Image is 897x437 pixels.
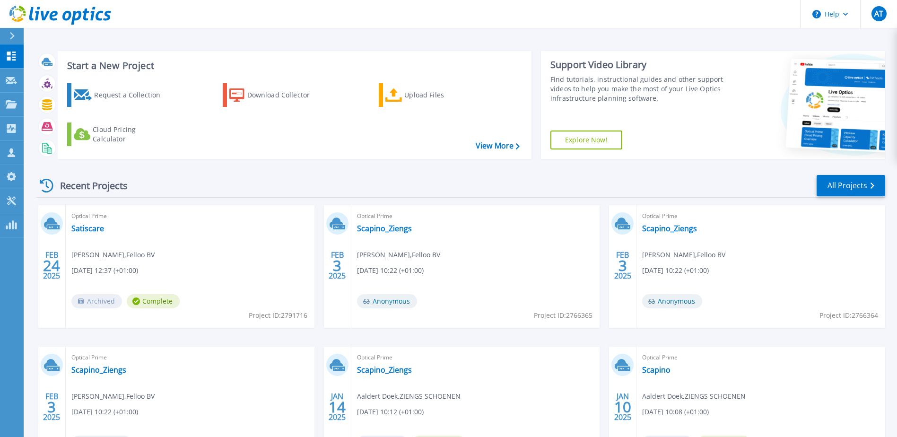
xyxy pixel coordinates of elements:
[71,224,104,233] a: Satiscare
[333,262,341,270] span: 3
[93,125,168,144] div: Cloud Pricing Calculator
[357,265,424,276] span: [DATE] 10:22 (+01:00)
[404,86,480,105] div: Upload Files
[476,141,520,150] a: View More
[67,83,173,107] a: Request a Collection
[247,86,323,105] div: Download Collector
[642,352,880,363] span: Optical Prime
[329,403,346,411] span: 14
[642,250,725,260] span: [PERSON_NAME] , Felloo BV
[43,248,61,283] div: FEB 2025
[642,211,880,221] span: Optical Prime
[43,390,61,424] div: FEB 2025
[71,352,309,363] span: Optical Prime
[819,310,878,321] span: Project ID: 2766364
[357,211,594,221] span: Optical Prime
[642,294,702,308] span: Anonymous
[127,294,180,308] span: Complete
[36,174,140,197] div: Recent Projects
[642,265,709,276] span: [DATE] 10:22 (+01:00)
[223,83,328,107] a: Download Collector
[874,10,883,17] span: AT
[550,59,726,71] div: Support Video Library
[94,86,170,105] div: Request a Collection
[67,61,519,71] h3: Start a New Project
[642,365,671,375] a: Scapino
[71,365,126,375] a: Scapino_Ziengs
[642,391,746,402] span: Aaldert Doek , ZIENGS SCHOENEN
[357,250,440,260] span: [PERSON_NAME] , Felloo BV
[357,365,412,375] a: Scapino_Ziengs
[43,262,60,270] span: 24
[614,403,631,411] span: 10
[328,390,346,424] div: JAN 2025
[357,294,417,308] span: Anonymous
[534,310,592,321] span: Project ID: 2766365
[67,122,173,146] a: Cloud Pricing Calculator
[550,131,622,149] a: Explore Now!
[618,262,627,270] span: 3
[71,391,155,402] span: [PERSON_NAME] , Felloo BV
[71,407,138,417] span: [DATE] 10:22 (+01:00)
[550,75,726,103] div: Find tutorials, instructional guides and other support videos to help you make the most of your L...
[71,250,155,260] span: [PERSON_NAME] , Felloo BV
[71,294,122,308] span: Archived
[357,224,412,233] a: Scapino_Ziengs
[379,83,484,107] a: Upload Files
[357,352,594,363] span: Optical Prime
[249,310,307,321] span: Project ID: 2791716
[71,265,138,276] span: [DATE] 12:37 (+01:00)
[614,390,632,424] div: JAN 2025
[817,175,885,196] a: All Projects
[71,211,309,221] span: Optical Prime
[47,403,56,411] span: 3
[328,248,346,283] div: FEB 2025
[642,224,697,233] a: Scapino_Ziengs
[642,407,709,417] span: [DATE] 10:08 (+01:00)
[357,391,461,402] span: Aaldert Doek , ZIENGS SCHOENEN
[357,407,424,417] span: [DATE] 10:12 (+01:00)
[614,248,632,283] div: FEB 2025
